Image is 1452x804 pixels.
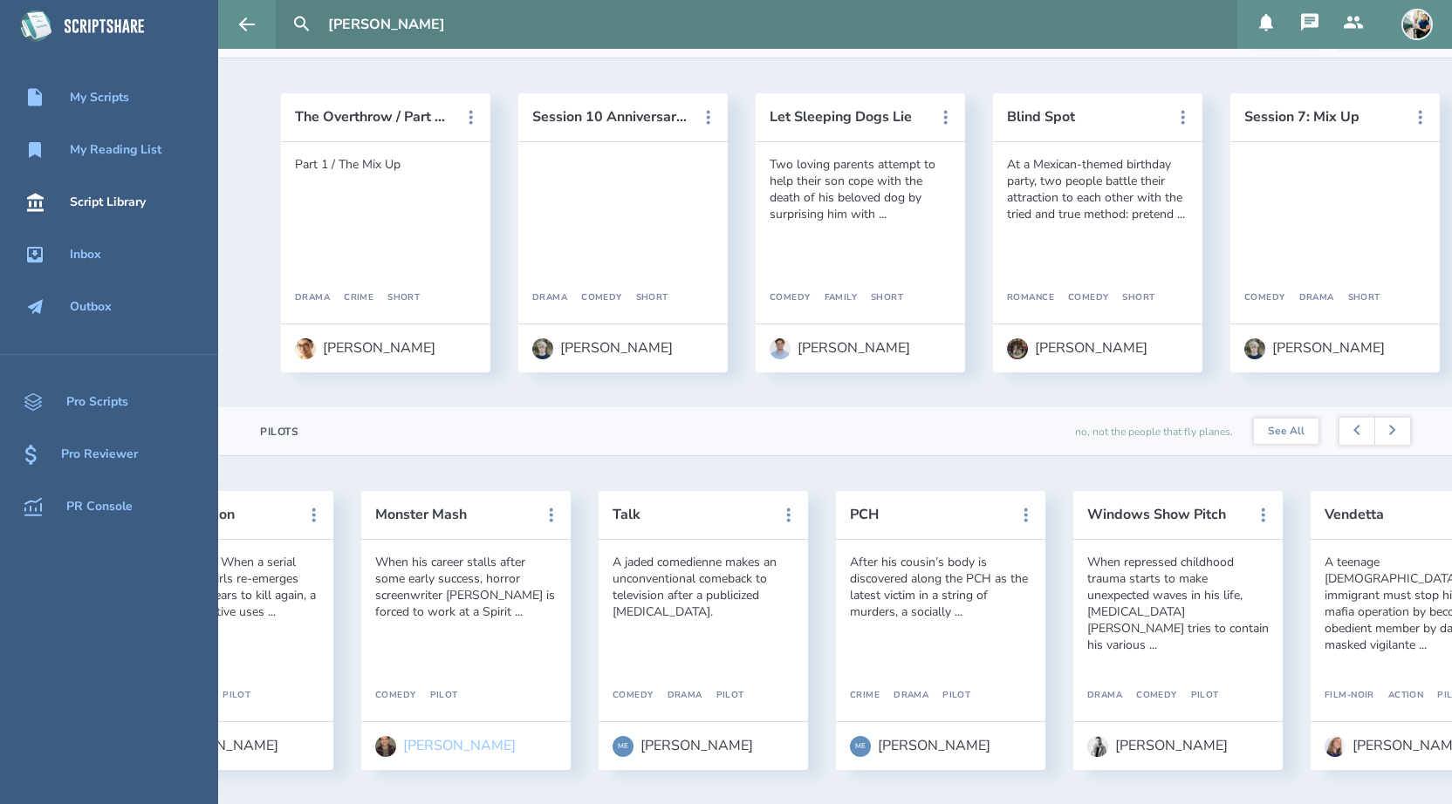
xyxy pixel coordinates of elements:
[295,293,330,303] div: Drama
[613,507,770,522] button: Talk
[560,340,673,356] div: [PERSON_NAME]
[532,330,673,368] a: [PERSON_NAME]
[1122,691,1177,701] div: Comedy
[532,338,553,359] img: user_1750519899-crop.jpg
[1075,407,1233,455] div: no, not the people that fly planes.
[613,727,753,766] a: ME[PERSON_NAME]
[850,507,1007,522] button: PCH
[375,691,416,701] div: Comedy
[1244,338,1265,359] img: user_1750519899-crop.jpg
[622,293,668,303] div: Short
[1007,330,1147,368] a: [PERSON_NAME]
[1087,727,1228,766] a: [PERSON_NAME]
[138,554,319,620] div: Series Logline: When a serial killer of teen girls re-emerges after twenty years to kill again, a...
[770,330,910,368] a: [PERSON_NAME]
[295,109,452,125] button: The Overthrow / Part 1 / The Mix Up
[532,293,567,303] div: Drama
[702,691,744,701] div: Pilot
[403,738,516,753] div: [PERSON_NAME]
[928,691,970,701] div: Pilot
[1374,691,1424,701] div: Action
[1115,738,1228,753] div: [PERSON_NAME]
[66,395,128,409] div: Pro Scripts
[295,156,476,173] div: Part 1 / The Mix Up
[770,293,811,303] div: Comedy
[567,293,622,303] div: Comedy
[1087,736,1108,757] img: user_1716403022-crop.jpg
[613,554,794,620] div: A jaded comedienne makes an unconventional comeback to television after a publicized [MEDICAL_DATA].
[70,91,129,105] div: My Scripts
[857,293,903,303] div: Short
[260,425,298,439] div: Pilots
[850,736,871,757] div: ME
[1054,293,1109,303] div: Comedy
[811,293,858,303] div: Family
[654,691,702,701] div: Drama
[373,293,420,303] div: Short
[1177,691,1219,701] div: Pilot
[1244,293,1285,303] div: Comedy
[375,554,557,620] div: When his career stalls after some early success, horror screenwriter [PERSON_NAME] is forced to w...
[1087,554,1269,653] div: When repressed childhood trauma starts to make unexpected waves in his life, [MEDICAL_DATA] [PERS...
[70,143,161,157] div: My Reading List
[1254,419,1318,445] a: See All
[1035,340,1147,356] div: [PERSON_NAME]
[770,338,791,359] img: user_1603649001-crop.jpg
[1272,340,1385,356] div: [PERSON_NAME]
[878,738,990,753] div: [PERSON_NAME]
[1244,109,1401,125] button: Session 7: Mix Up
[1244,330,1385,368] a: [PERSON_NAME]
[295,330,435,368] a: [PERSON_NAME]
[295,338,316,359] img: user_1750497667-crop.jpg
[61,447,138,461] div: Pro Reviewer
[1285,293,1334,303] div: Drama
[330,293,373,303] div: Crime
[850,554,1031,620] div: After his cousin’s body is discovered along the PCH as the latest victim in a string of murders, ...
[798,340,910,356] div: [PERSON_NAME]
[1007,156,1188,222] div: At a Mexican-themed birthday party, two people battle their attraction to each other with the tri...
[66,500,133,514] div: PR Console
[880,691,928,701] div: Drama
[1325,691,1374,701] div: Film-Noir
[1087,507,1244,522] button: Windows Show Pitch
[1007,293,1054,303] div: Romance
[613,691,654,701] div: Comedy
[323,340,435,356] div: [PERSON_NAME]
[375,507,532,522] button: Monster Mash
[770,109,927,125] button: Let Sleeping Dogs Lie
[70,195,146,209] div: Script Library
[1401,9,1433,40] img: user_1673573717-crop.jpg
[850,691,880,701] div: Crime
[1108,293,1154,303] div: Short
[1087,691,1122,701] div: Drama
[416,691,458,701] div: Pilot
[375,736,396,757] img: user_1711333522-crop.jpg
[375,727,516,766] a: [PERSON_NAME]
[640,738,753,753] div: [PERSON_NAME]
[1007,109,1164,125] button: Blind Spot
[850,727,990,766] a: ME[PERSON_NAME]
[1325,736,1346,757] img: user_1715729414-crop.jpg
[1334,293,1380,303] div: Short
[70,300,112,314] div: Outbox
[166,738,278,753] div: [PERSON_NAME]
[532,109,689,125] button: Session 10 Anniversary Gift Scene
[209,691,250,701] div: Pilot
[613,736,634,757] div: ME
[770,156,951,222] div: Two loving parents attempt to help their son cope with the death of his beloved dog by surprising...
[1007,338,1028,359] img: user_1684950674-crop.jpg
[70,248,101,262] div: Inbox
